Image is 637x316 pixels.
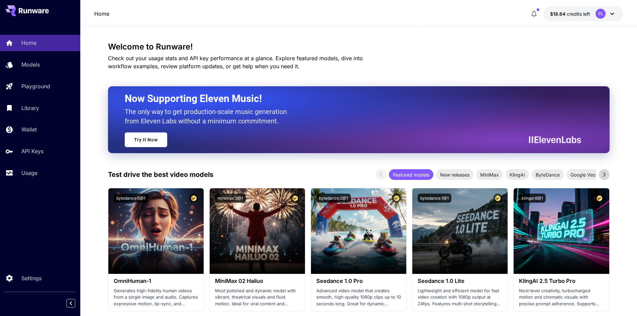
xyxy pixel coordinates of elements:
[389,171,433,178] span: Featured models
[114,288,198,307] p: Generates high-fidelity human videos from a single image and audio. Captures expressive motion, l...
[476,171,503,178] span: MiniMax
[595,194,604,203] button: Certified Model – Vetted for best performance and includes a commercial license.
[114,194,148,203] button: bytedance:5@1
[567,11,590,17] span: credits left
[21,274,41,282] p: Settings
[566,171,600,178] span: Google Veo
[550,10,590,17] div: $18.63979
[543,6,623,21] button: $18.63979PL
[418,194,451,203] button: bytedance:1@1
[21,104,39,112] p: Library
[532,169,564,180] div: ByteDance
[215,278,300,284] h3: MiniMax 02 Hailuo
[125,107,292,126] p: The only way to get production-scale music generation from Eleven Labs without a minimum commitment.
[311,188,406,274] img: alt
[291,194,300,203] button: Certified Model – Vetted for best performance and includes a commercial license.
[436,171,473,178] span: New releases
[94,10,109,18] a: Home
[519,278,604,284] h3: KlingAI 2.5 Turbo Pro
[21,147,43,155] p: API Keys
[316,278,401,284] h3: Seedance 1.0 Pro
[108,42,610,51] h3: Welcome to Runware!
[108,188,204,274] img: alt
[94,10,109,18] nav: breadcrumb
[108,55,363,70] span: Check out your usage stats and API key performance at a glance. Explore featured models, dive int...
[412,188,508,274] img: alt
[21,82,50,90] p: Playground
[316,288,401,307] p: Advanced video model that creates smooth, high-quality 1080p clips up to 10 seconds long. Great f...
[21,169,37,177] p: Usage
[125,92,576,105] h2: Now Supporting Eleven Music!
[389,169,433,180] div: Featured models
[532,171,564,178] span: ByteDance
[215,194,246,203] button: minimax:3@1
[108,170,213,180] p: Test drive the best video models
[418,278,502,284] h3: Seedance 1.0 Lite
[436,169,473,180] div: New releases
[67,299,75,308] button: Collapse sidebar
[189,194,198,203] button: Certified Model – Vetted for best performance and includes a commercial license.
[519,288,604,307] p: Next‑level creativity, turbocharged motion and cinematic visuals with precise prompt adherence. S...
[566,169,600,180] div: Google Veo
[506,169,529,180] div: KlingAI
[316,194,351,203] button: bytedance:2@1
[514,188,609,274] img: alt
[21,61,40,69] p: Models
[392,194,401,203] button: Certified Model – Vetted for best performance and includes a commercial license.
[210,188,305,274] img: alt
[21,39,36,47] p: Home
[519,194,546,203] button: klingai:6@1
[21,125,37,133] p: Wallet
[506,171,529,178] span: KlingAI
[550,11,567,17] span: $18.64
[215,288,300,307] p: Most polished and dynamic model with vibrant, theatrical visuals and fluid motion. Ideal for vira...
[72,297,80,309] div: Collapse sidebar
[596,9,606,19] div: PL
[493,194,502,203] button: Certified Model – Vetted for best performance and includes a commercial license.
[114,278,198,284] h3: OmniHuman‑1
[476,169,503,180] div: MiniMax
[125,132,167,147] a: Try It Now
[418,288,502,307] p: Lightweight and efficient model for fast video creation with 1080p output at 24fps. Features mult...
